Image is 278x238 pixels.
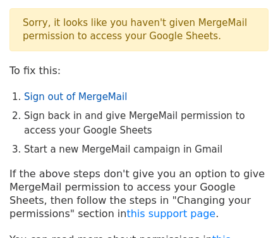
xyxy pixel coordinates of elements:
li: Start a new MergeMail campaign in Gmail [24,142,269,157]
p: If the above steps don't give you an option to give MergeMail permission to access your Google Sh... [9,167,269,220]
iframe: Chat Widget [215,177,278,238]
a: this support page [126,208,215,220]
div: Chat-Widget [215,177,278,238]
p: Sorry, it looks like you haven't given MergeMail permission to access your Google Sheets. [9,8,269,51]
a: Sign out of MergeMail [24,91,127,103]
p: To fix this: [9,64,269,77]
li: Sign back in and give MergeMail permission to access your Google Sheets [24,109,269,137]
